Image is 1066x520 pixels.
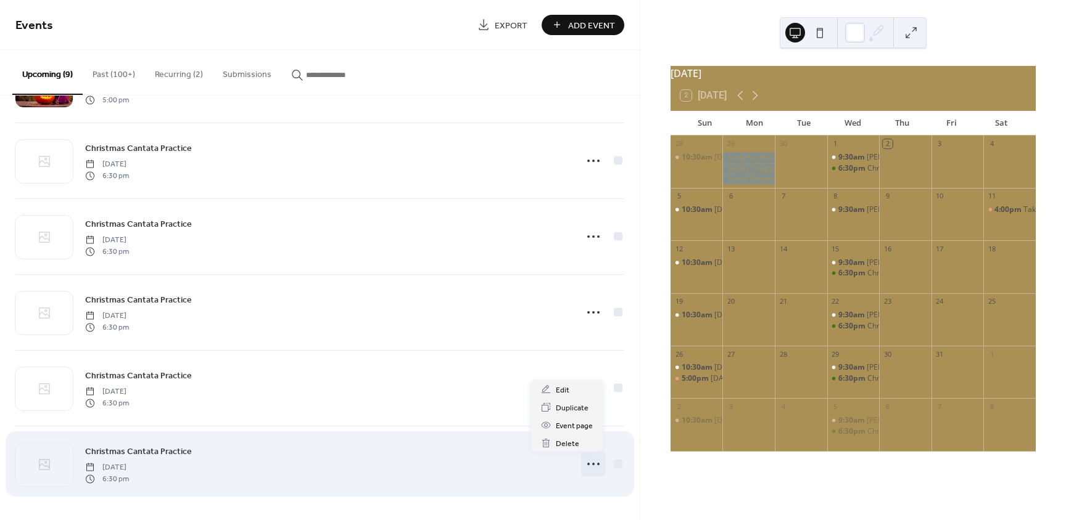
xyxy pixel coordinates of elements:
[831,139,840,148] div: 1
[556,437,579,450] span: Delete
[935,139,944,148] div: 3
[987,297,996,306] div: 25
[838,321,867,331] span: 6:30pm
[85,444,192,458] a: Christmas Cantata Practice
[671,373,723,384] div: Halloween Fallfest
[714,258,766,268] div: [DATE] Service
[935,297,944,306] div: 24
[674,139,684,148] div: 28
[83,50,145,94] button: Past (100+)
[827,152,880,163] div: Westover Bible Study
[878,111,927,136] div: Thu
[711,373,761,384] div: [DATE] Fallfest
[867,426,961,437] div: Christmas Cantata Practice
[838,373,867,384] span: 6:30pm
[827,205,880,215] div: Westover Bible Study
[935,192,944,201] div: 10
[827,373,880,384] div: Christmas Cantata Practice
[714,205,766,215] div: [DATE] Service
[568,19,615,32] span: Add Event
[827,258,880,268] div: Westover Bible Study
[838,426,867,437] span: 6:30pm
[680,111,730,136] div: Sun
[85,142,192,155] span: Christmas Cantata Practice
[779,349,788,359] div: 28
[779,139,788,148] div: 30
[867,205,1029,215] div: [PERSON_NAME] [DEMOGRAPHIC_DATA] Study
[495,19,527,32] span: Export
[838,415,867,426] span: 9:30am
[468,15,537,35] a: Export
[682,205,714,215] span: 10:30am
[85,217,192,231] a: Christmas Cantata Practice
[867,258,1029,268] div: [PERSON_NAME] [DEMOGRAPHIC_DATA] Study
[714,362,766,373] div: [DATE] Service
[831,349,840,359] div: 29
[556,420,593,433] span: Event page
[85,94,129,105] span: 5:00 pm
[867,163,961,174] div: Christmas Cantata Practice
[828,111,878,136] div: Wed
[726,297,735,306] div: 20
[994,205,1023,215] span: 4:00pm
[15,14,53,38] span: Events
[838,258,867,268] span: 9:30am
[722,163,775,174] div: Dallas Dragan's Birthday
[671,310,723,320] div: Sunday Service
[722,152,775,163] div: Cody Ruckle's Birthday
[726,402,735,411] div: 3
[883,139,892,148] div: 2
[935,349,944,359] div: 31
[838,163,867,174] span: 6:30pm
[883,297,892,306] div: 23
[827,321,880,331] div: Christmas Cantata Practice
[987,244,996,253] div: 18
[987,192,996,201] div: 11
[85,293,192,307] a: Christmas Cantata Practice
[883,192,892,201] div: 9
[867,415,1029,426] div: [PERSON_NAME] [DEMOGRAPHIC_DATA] Study
[827,310,880,320] div: Westover Bible Study
[867,152,1029,163] div: [PERSON_NAME] [DEMOGRAPHIC_DATA] Study
[85,473,129,484] span: 6:30 pm
[85,170,129,181] span: 6:30 pm
[85,397,129,408] span: 6:30 pm
[779,192,788,201] div: 7
[726,349,735,359] div: 27
[85,246,129,257] span: 6:30 pm
[671,415,723,426] div: Sunday Service
[779,297,788,306] div: 21
[838,310,867,320] span: 9:30am
[722,174,775,184] div: Grant Dragan's Birthday
[85,370,192,383] span: Christmas Cantata Practice
[671,66,1036,81] div: [DATE]
[838,205,867,215] span: 9:30am
[983,205,1036,215] div: Take Out Spaghetti Dinner
[556,384,569,397] span: Edit
[827,163,880,174] div: Christmas Cantata Practice
[977,111,1026,136] div: Sat
[838,362,867,373] span: 9:30am
[674,402,684,411] div: 2
[674,349,684,359] div: 26
[867,321,961,331] div: Christmas Cantata Practice
[827,415,880,426] div: Westover Bible Study
[213,50,281,94] button: Submissions
[714,152,766,163] div: [DATE] Service
[883,349,892,359] div: 30
[682,152,714,163] span: 10:30am
[883,402,892,411] div: 6
[85,386,129,397] span: [DATE]
[935,244,944,253] div: 17
[927,111,977,136] div: Fri
[85,141,192,155] a: Christmas Cantata Practice
[935,402,944,411] div: 7
[827,268,880,278] div: Christmas Cantata Practice
[827,426,880,437] div: Christmas Cantata Practice
[671,205,723,215] div: Sunday Service
[671,152,723,163] div: Sunday Service
[542,15,624,35] a: Add Event
[85,311,129,322] span: [DATE]
[682,373,711,384] span: 5:00pm
[987,349,996,359] div: 1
